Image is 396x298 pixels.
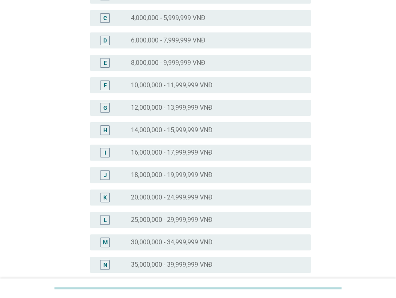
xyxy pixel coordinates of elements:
div: N [103,260,107,269]
div: I [104,148,106,157]
label: 4,000,000 - 5,999,999 VNĐ [131,14,205,22]
div: D [103,36,107,44]
label: 16,000,000 - 17,999,999 VNĐ [131,149,213,157]
div: K [103,193,107,201]
div: J [103,171,107,179]
label: 25,000,000 - 29,999,999 VNĐ [131,216,213,224]
label: 35,000,000 - 39,999,999 VNĐ [131,261,213,269]
label: 8,000,000 - 9,999,999 VNĐ [131,59,205,67]
label: 10,000,000 - 11,999,999 VNĐ [131,81,213,89]
div: C [103,14,107,22]
div: F [103,81,107,89]
div: E [103,58,107,67]
label: 18,000,000 - 19,999,999 VNĐ [131,171,213,179]
div: M [103,238,107,246]
div: L [103,215,107,224]
label: 30,000,000 - 34,999,999 VNĐ [131,238,213,246]
div: H [103,126,107,134]
div: G [103,103,107,112]
label: 12,000,000 - 13,999,999 VNĐ [131,104,213,112]
label: 6,000,000 - 7,999,999 VNĐ [131,36,205,44]
label: 14,000,000 - 15,999,999 VNĐ [131,126,213,134]
label: 20,000,000 - 24,999,999 VNĐ [131,193,213,201]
